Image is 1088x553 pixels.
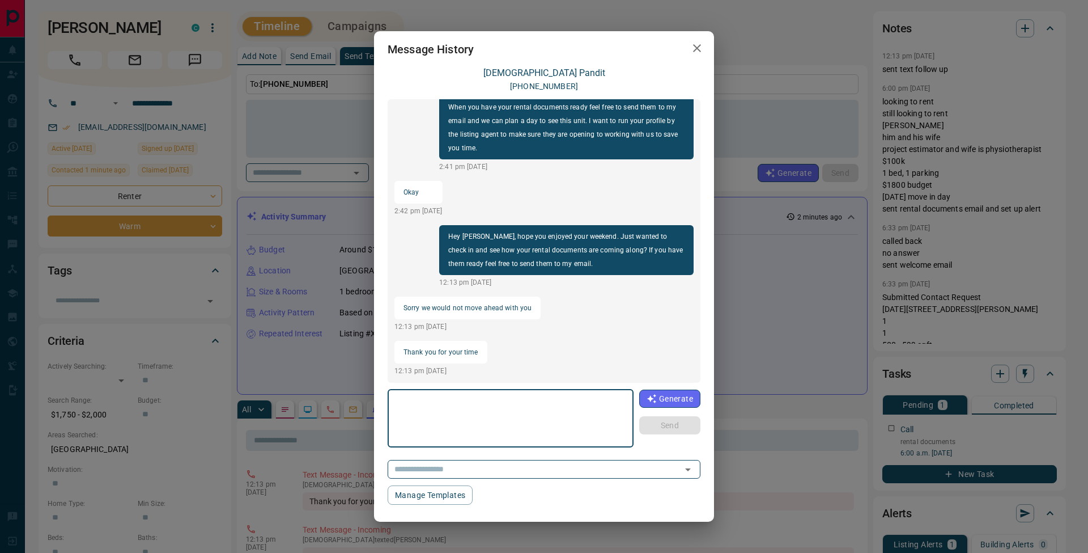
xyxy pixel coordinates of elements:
[448,100,685,155] p: When you have your rental documents ready feel free to send them to my email and we can plan a da...
[639,390,700,408] button: Generate
[394,322,541,332] p: 12:13 pm [DATE]
[680,462,696,478] button: Open
[448,230,685,271] p: Hey [PERSON_NAME], hope you enjoyed your weekend. Just wanted to check in and see how your rental...
[374,31,487,67] h2: Message History
[439,162,694,172] p: 2:41 pm [DATE]
[394,206,443,216] p: 2:42 pm [DATE]
[439,277,694,288] p: 12:13 pm [DATE]
[403,345,478,359] p: Thank you for your time
[394,366,487,376] p: 12:13 pm [DATE]
[510,81,578,92] p: [PHONE_NUMBER]
[403,301,532,315] p: Sorry we would not move ahead with you
[403,185,433,199] p: Okay
[388,486,473,505] button: Manage Templates
[483,67,605,78] a: [DEMOGRAPHIC_DATA] Pandit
